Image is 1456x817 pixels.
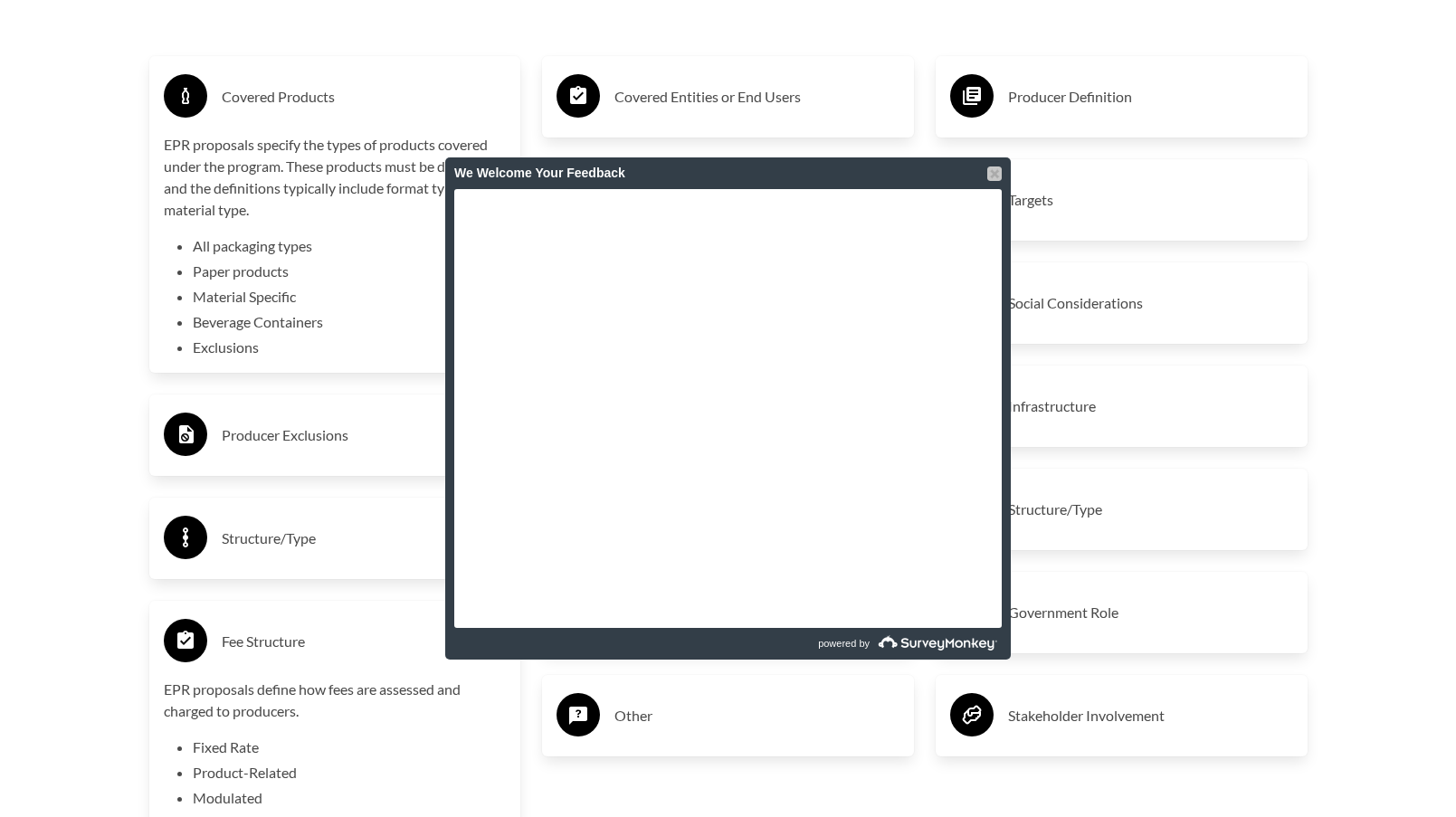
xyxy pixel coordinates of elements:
[1008,185,1293,214] h3: Targets
[614,82,899,111] h3: Covered Entities or End Users
[193,235,507,257] li: All packaging types
[222,524,507,553] h3: Structure/Type
[730,628,1002,660] a: powered by
[193,311,507,333] li: Beverage Containers
[614,701,899,730] h3: Other
[193,337,507,358] li: Exclusions
[454,157,1002,189] div: We Welcome Your Feedback
[193,286,507,308] li: Material Specific
[818,628,870,660] span: powered by
[222,82,507,111] h3: Covered Products
[1008,701,1293,730] h3: Stakeholder Involvement
[1008,495,1293,524] h3: Structure/Type
[1008,392,1293,421] h3: Infrastructure
[193,787,507,809] li: Modulated
[1008,82,1293,111] h3: Producer Definition
[164,679,507,722] p: EPR proposals define how fees are assessed and charged to producers.
[193,261,507,282] li: Paper products
[193,762,507,784] li: Product-Related
[222,421,507,450] h3: Producer Exclusions
[1008,289,1293,318] h3: Social Considerations
[1008,598,1293,627] h3: Government Role
[193,736,507,758] li: Fixed Rate
[164,134,507,221] p: EPR proposals specify the types of products covered under the program. These products must be def...
[222,627,507,656] h3: Fee Structure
